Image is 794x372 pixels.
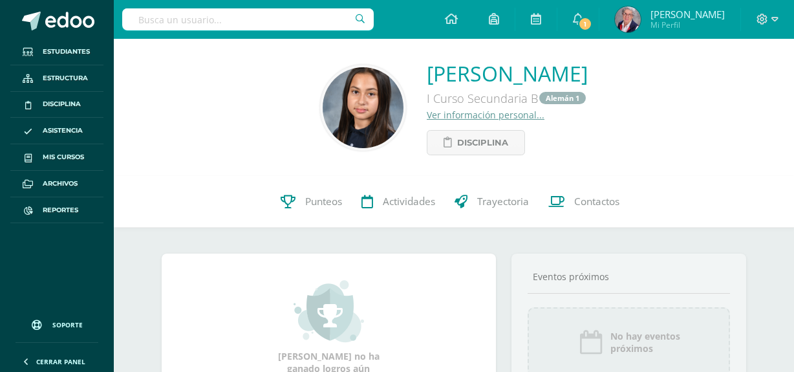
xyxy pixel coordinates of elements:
[43,47,90,57] span: Estudiantes
[445,176,539,228] a: Trayectoria
[650,8,725,21] span: [PERSON_NAME]
[539,176,629,228] a: Contactos
[427,130,525,155] a: Disciplina
[528,270,730,283] div: Eventos próximos
[352,176,445,228] a: Actividades
[16,307,98,339] a: Soporte
[539,92,586,104] a: Alemán 1
[457,131,508,155] span: Disciplina
[43,152,84,162] span: Mis cursos
[427,109,544,121] a: Ver información personal...
[122,8,374,30] input: Busca un usuario...
[305,195,342,209] span: Punteos
[43,73,88,83] span: Estructura
[10,39,103,65] a: Estudiantes
[43,126,83,136] span: Asistencia
[477,195,529,209] span: Trayectoria
[323,67,403,148] img: de1fe9bc5c64f2d5ab6904c6d437e348.png
[578,17,592,31] span: 1
[294,279,364,344] img: achievement_small.png
[36,357,85,366] span: Cerrar panel
[10,171,103,197] a: Archivos
[10,92,103,118] a: Disciplina
[43,205,78,215] span: Reportes
[615,6,641,32] img: cb4066c05fad8c9475a4354f73f48469.png
[43,99,81,109] span: Disciplina
[10,118,103,144] a: Asistencia
[574,195,619,209] span: Contactos
[427,87,588,109] div: I Curso Secundaria B
[383,195,435,209] span: Actividades
[43,179,78,189] span: Archivos
[271,176,352,228] a: Punteos
[427,60,588,87] a: [PERSON_NAME]
[10,65,103,92] a: Estructura
[10,144,103,171] a: Mis cursos
[610,330,680,355] span: No hay eventos próximos
[52,320,83,329] span: Soporte
[578,329,604,355] img: event_icon.png
[10,197,103,224] a: Reportes
[650,19,725,30] span: Mi Perfil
